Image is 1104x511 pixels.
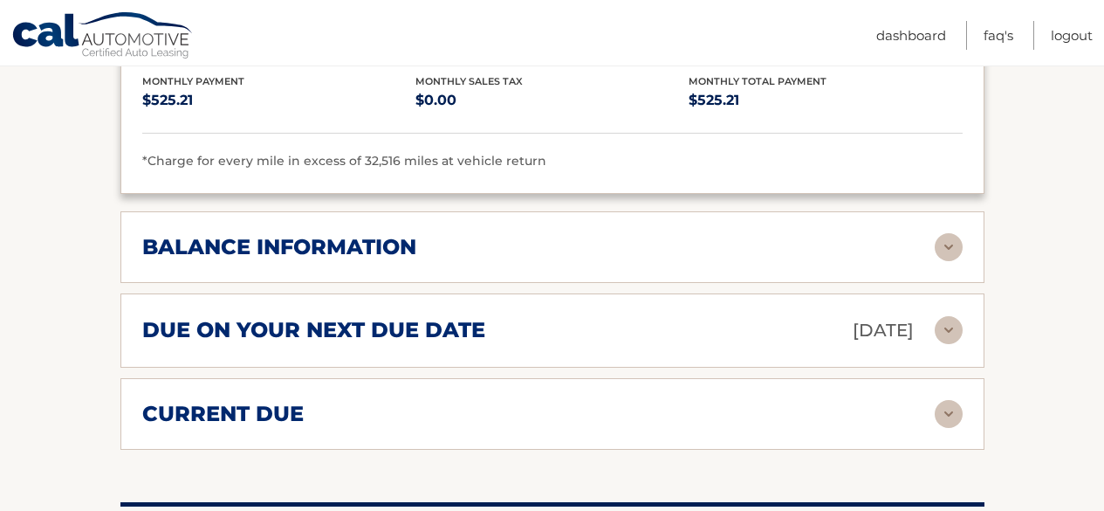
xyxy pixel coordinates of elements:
[689,88,962,113] p: $525.21
[142,317,485,343] h2: due on your next due date
[142,153,546,169] span: *Charge for every mile in excess of 32,516 miles at vehicle return
[689,75,826,87] span: Monthly Total Payment
[142,75,244,87] span: Monthly Payment
[1051,21,1093,50] a: Logout
[11,11,195,62] a: Cal Automotive
[142,401,304,427] h2: current due
[984,21,1013,50] a: FAQ's
[142,234,416,260] h2: balance information
[415,75,523,87] span: Monthly Sales Tax
[935,400,963,428] img: accordion-rest.svg
[853,315,914,346] p: [DATE]
[142,88,415,113] p: $525.21
[935,233,963,261] img: accordion-rest.svg
[415,88,689,113] p: $0.00
[876,21,946,50] a: Dashboard
[935,316,963,344] img: accordion-rest.svg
